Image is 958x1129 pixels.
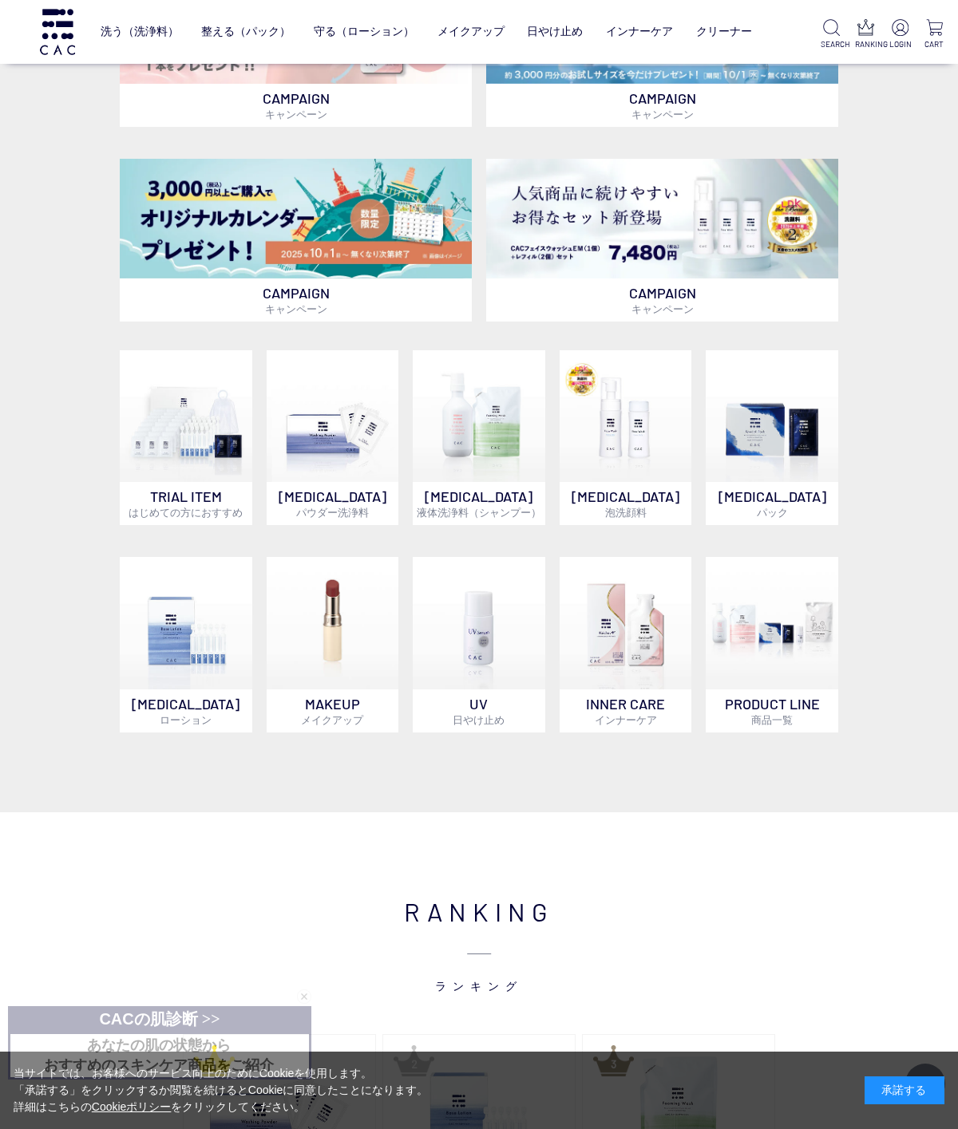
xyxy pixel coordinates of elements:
a: メイクアップ [437,13,505,50]
p: CAMPAIGN [120,278,472,322]
span: インナーケア [595,713,657,726]
a: インナーケア INNER CAREインナーケア [560,557,692,732]
span: 商品一覧 [751,713,793,726]
p: SEARCH [821,38,842,50]
span: キャンペーン [631,302,694,315]
a: トライアルセット TRIAL ITEMはじめての方におすすめ [120,350,252,526]
span: 泡洗顔料 [605,506,647,519]
a: インナーケア [606,13,673,50]
p: CAMPAIGN [486,84,838,127]
a: カレンダープレゼント カレンダープレゼント CAMPAIGNキャンペーン [120,159,472,322]
span: キャンペーン [265,302,327,315]
img: logo [38,9,77,54]
a: [MEDICAL_DATA]液体洗浄料（シャンプー） [413,350,545,526]
a: 日やけ止め [527,13,583,50]
a: 整える（パック） [201,13,291,50]
p: [MEDICAL_DATA] [413,482,545,525]
a: PRODUCT LINE商品一覧 [706,557,838,732]
p: INNER CARE [560,689,692,732]
h2: RANKING [120,892,838,994]
a: Cookieポリシー [92,1100,172,1113]
a: [MEDICAL_DATA]パウダー洗浄料 [267,350,399,526]
a: RANKING [855,19,877,50]
p: CAMPAIGN [486,278,838,322]
p: [MEDICAL_DATA] [706,482,838,525]
img: カレンダープレゼント [120,159,472,278]
a: 守る（ローション） [314,13,414,50]
span: メイクアップ [301,713,363,726]
a: フェイスウォッシュ＋レフィル2個セット フェイスウォッシュ＋レフィル2個セット CAMPAIGNキャンペーン [486,159,838,322]
span: ローション [160,713,212,726]
p: CART [924,38,945,50]
a: MAKEUPメイクアップ [267,557,399,732]
p: [MEDICAL_DATA] [267,482,399,525]
span: パウダー洗浄料 [296,506,369,519]
span: ランキング [120,930,838,994]
span: 液体洗浄料（シャンプー） [417,506,541,519]
span: キャンペーン [265,108,327,120]
p: LOGIN [889,38,911,50]
p: [MEDICAL_DATA] [120,689,252,732]
p: UV [413,689,545,732]
span: キャンペーン [631,108,694,120]
div: 承諾する [865,1076,944,1104]
p: MAKEUP [267,689,399,732]
span: パック [757,506,788,519]
p: CAMPAIGN [120,84,472,127]
a: クリーナー [696,13,752,50]
p: RANKING [855,38,877,50]
a: CART [924,19,945,50]
div: 当サイトでは、お客様へのサービス向上のためにCookieを使用します。 「承諾する」をクリックするか閲覧を続けるとCookieに同意したことになります。 詳細はこちらの をクリックしてください。 [14,1065,429,1115]
img: インナーケア [560,557,692,689]
a: [MEDICAL_DATA]ローション [120,557,252,732]
img: トライアルセット [120,350,252,483]
a: UV日やけ止め [413,557,545,732]
a: 泡洗顔料 [MEDICAL_DATA]泡洗顔料 [560,350,692,526]
p: TRIAL ITEM [120,482,252,525]
span: はじめての方におすすめ [129,506,243,519]
img: 泡洗顔料 [560,350,692,483]
img: フェイスウォッシュ＋レフィル2個セット [486,159,838,278]
p: [MEDICAL_DATA] [560,482,692,525]
a: SEARCH [821,19,842,50]
a: [MEDICAL_DATA]パック [706,350,838,526]
a: 洗う（洗浄料） [101,13,179,50]
a: LOGIN [889,19,911,50]
span: 日やけ止め [453,713,505,726]
p: PRODUCT LINE [706,689,838,732]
